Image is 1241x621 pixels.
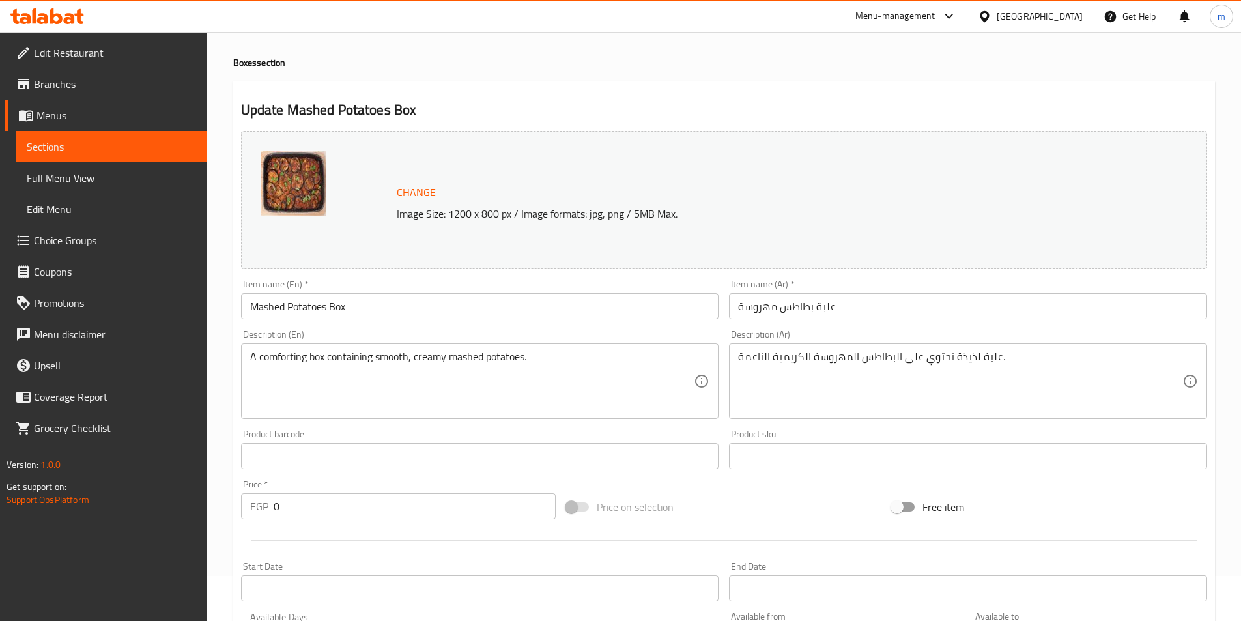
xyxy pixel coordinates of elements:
[392,179,441,206] button: Change
[34,326,197,342] span: Menu disclaimer
[34,233,197,248] span: Choice Groups
[729,443,1207,469] input: Please enter product sku
[5,319,207,350] a: Menu disclaimer
[27,139,197,154] span: Sections
[1218,9,1225,23] span: m
[922,499,964,515] span: Free item
[36,108,197,123] span: Menus
[397,183,436,202] span: Change
[5,37,207,68] a: Edit Restaurant
[34,264,197,280] span: Coupons
[34,358,197,373] span: Upsell
[5,412,207,444] a: Grocery Checklist
[7,456,38,473] span: Version:
[855,8,935,24] div: Menu-management
[5,256,207,287] a: Coupons
[5,68,207,100] a: Branches
[241,100,1207,120] h2: Update Mashed Potatoes Box
[5,287,207,319] a: Promotions
[274,493,556,519] input: Please enter price
[16,194,207,225] a: Edit Menu
[261,151,326,216] img: Moussaka_or_Mashed_Potato638892985022580468.jpg
[597,499,674,515] span: Price on selection
[16,131,207,162] a: Sections
[27,170,197,186] span: Full Menu View
[34,389,197,405] span: Coverage Report
[5,350,207,381] a: Upsell
[997,9,1083,23] div: [GEOGRAPHIC_DATA]
[233,56,1215,69] h4: Boxes section
[7,491,89,508] a: Support.OpsPlatform
[5,225,207,256] a: Choice Groups
[5,381,207,412] a: Coverage Report
[34,76,197,92] span: Branches
[729,293,1207,319] input: Enter name Ar
[392,206,1086,222] p: Image Size: 1200 x 800 px / Image formats: jpg, png / 5MB Max.
[27,201,197,217] span: Edit Menu
[34,420,197,436] span: Grocery Checklist
[5,100,207,131] a: Menus
[241,293,719,319] input: Enter name En
[7,478,66,495] span: Get support on:
[250,498,268,514] p: EGP
[16,162,207,194] a: Full Menu View
[250,351,694,412] textarea: A comforting box containing smooth, creamy mashed potatoes.
[738,351,1182,412] textarea: علبة لذيذة تحتوي على البطاطس المهروسة الكريمية الناعمة.
[241,443,719,469] input: Please enter product barcode
[34,45,197,61] span: Edit Restaurant
[40,456,61,473] span: 1.0.0
[34,295,197,311] span: Promotions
